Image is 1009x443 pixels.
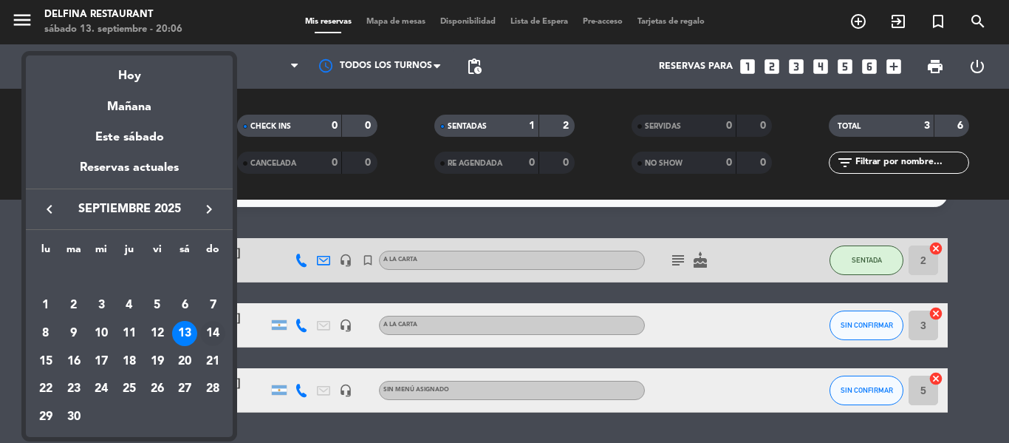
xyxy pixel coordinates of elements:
td: 1 de septiembre de 2025 [32,292,60,320]
span: septiembre 2025 [63,200,196,219]
td: 21 de septiembre de 2025 [199,348,227,376]
div: 29 [33,405,58,430]
td: 19 de septiembre de 2025 [143,348,171,376]
div: 28 [200,377,225,402]
td: 30 de septiembre de 2025 [60,403,88,431]
div: 3 [89,293,114,318]
td: 6 de septiembre de 2025 [171,292,199,320]
th: martes [60,241,88,264]
td: 8 de septiembre de 2025 [32,319,60,348]
div: Hoy [26,55,233,86]
th: jueves [115,241,143,264]
td: 22 de septiembre de 2025 [32,376,60,404]
div: 22 [33,377,58,402]
th: sábado [171,241,199,264]
div: 4 [117,293,142,318]
td: 16 de septiembre de 2025 [60,348,88,376]
td: 25 de septiembre de 2025 [115,376,143,404]
div: 18 [117,349,142,374]
th: miércoles [87,241,115,264]
td: 10 de septiembre de 2025 [87,319,115,348]
td: 14 de septiembre de 2025 [199,319,227,348]
div: 9 [61,321,86,346]
div: 6 [172,293,197,318]
td: 26 de septiembre de 2025 [143,376,171,404]
td: 3 de septiembre de 2025 [87,292,115,320]
td: 24 de septiembre de 2025 [87,376,115,404]
td: 29 de septiembre de 2025 [32,403,60,431]
div: Este sábado [26,117,233,158]
td: 17 de septiembre de 2025 [87,348,115,376]
div: 16 [61,349,86,374]
td: 4 de septiembre de 2025 [115,292,143,320]
th: lunes [32,241,60,264]
td: 23 de septiembre de 2025 [60,376,88,404]
th: domingo [199,241,227,264]
td: 20 de septiembre de 2025 [171,348,199,376]
div: 15 [33,349,58,374]
div: Mañana [26,87,233,117]
td: 27 de septiembre de 2025 [171,376,199,404]
div: 17 [89,349,114,374]
div: 11 [117,321,142,346]
div: 12 [145,321,170,346]
div: 30 [61,405,86,430]
td: 9 de septiembre de 2025 [60,319,88,348]
div: 1 [33,293,58,318]
div: 21 [200,349,225,374]
td: 15 de septiembre de 2025 [32,348,60,376]
td: 13 de septiembre de 2025 [171,319,199,348]
th: viernes [143,241,171,264]
div: 20 [172,349,197,374]
div: 10 [89,321,114,346]
div: 5 [145,293,170,318]
td: 11 de septiembre de 2025 [115,319,143,348]
div: 25 [117,377,142,402]
td: 12 de septiembre de 2025 [143,319,171,348]
div: 24 [89,377,114,402]
div: 7 [200,293,225,318]
div: 26 [145,377,170,402]
div: Reservas actuales [26,158,233,189]
div: 27 [172,377,197,402]
button: keyboard_arrow_right [196,200,222,219]
td: 5 de septiembre de 2025 [143,292,171,320]
div: 23 [61,377,86,402]
td: 18 de septiembre de 2025 [115,348,143,376]
i: keyboard_arrow_right [200,200,218,218]
div: 19 [145,349,170,374]
div: 13 [172,321,197,346]
div: 14 [200,321,225,346]
i: keyboard_arrow_left [41,200,58,218]
td: SEP. [32,264,227,292]
td: 2 de septiembre de 2025 [60,292,88,320]
td: 7 de septiembre de 2025 [199,292,227,320]
div: 8 [33,321,58,346]
td: 28 de septiembre de 2025 [199,376,227,404]
button: keyboard_arrow_left [36,200,63,219]
div: 2 [61,293,86,318]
